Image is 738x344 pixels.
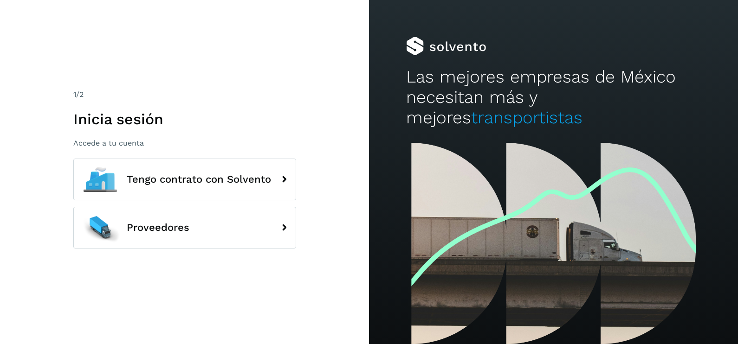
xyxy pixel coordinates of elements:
button: Proveedores [73,207,296,248]
span: 1 [73,90,76,99]
span: Proveedores [127,222,189,233]
div: /2 [73,89,296,100]
button: Tengo contrato con Solvento [73,159,296,200]
span: transportistas [471,108,583,127]
h1: Inicia sesión [73,110,296,128]
span: Tengo contrato con Solvento [127,174,271,185]
h2: Las mejores empresas de México necesitan más y mejores [406,67,701,128]
p: Accede a tu cuenta [73,139,296,147]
